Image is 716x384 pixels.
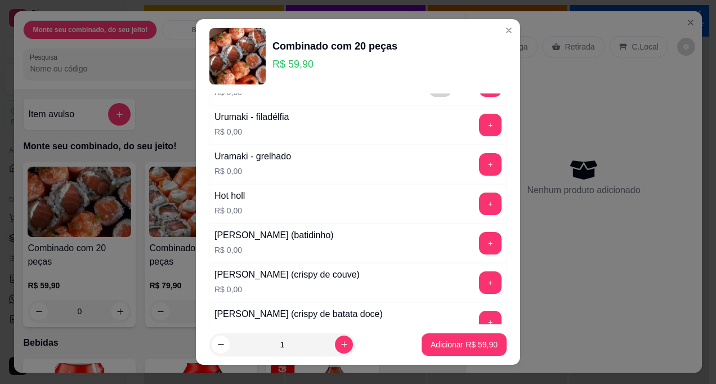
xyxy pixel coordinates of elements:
button: decrease-product-quantity [212,336,230,354]
button: Adicionar R$ 59,90 [422,333,507,356]
button: add [479,271,502,294]
p: R$ 0,00 [214,323,383,334]
div: [PERSON_NAME] (batidinho) [214,229,334,242]
img: product-image [209,28,266,84]
p: R$ 0,00 [214,126,289,137]
div: Urumaki - filadélfia [214,110,289,124]
p: R$ 0,00 [214,166,291,177]
div: Hot holl [214,189,245,203]
div: Uramaki - grelhado [214,150,291,163]
button: increase-product-quantity [335,336,353,354]
div: Combinado com 20 peças [272,38,397,54]
button: Close [500,21,518,39]
p: Adicionar R$ 59,90 [431,339,498,350]
p: R$ 0,00 [214,284,360,295]
button: add [479,311,502,333]
button: add [479,114,502,136]
button: add [479,232,502,254]
div: [PERSON_NAME] (crispy de batata doce) [214,307,383,321]
div: [PERSON_NAME] (crispy de couve) [214,268,360,282]
button: add [479,153,502,176]
p: R$ 0,00 [214,205,245,216]
p: R$ 0,00 [214,244,334,256]
button: add [479,193,502,215]
p: R$ 59,90 [272,56,397,72]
